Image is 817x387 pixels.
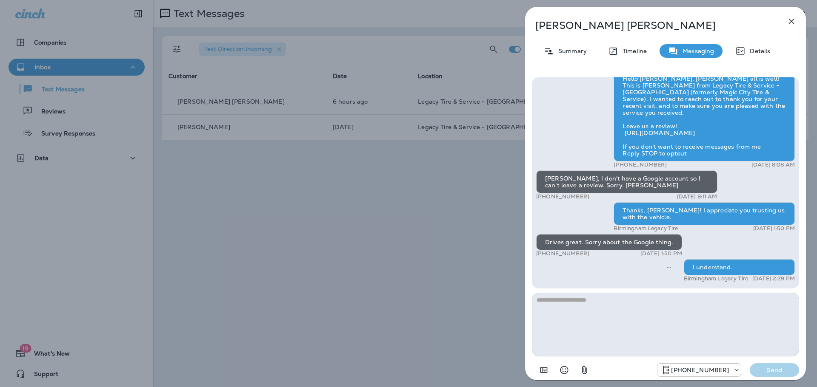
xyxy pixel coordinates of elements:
p: Messaging [678,48,714,54]
p: Birmingham Legacy Tire [684,275,748,282]
p: [DATE] 1:50 PM [753,225,795,232]
button: Select an emoji [556,362,573,379]
p: [PHONE_NUMBER] [614,161,667,168]
div: I understand. [684,259,795,275]
p: [DATE] 8:08 AM [751,161,795,168]
p: Timeline [618,48,647,54]
p: [DATE] 2:29 PM [752,275,795,282]
button: Add in a premade template [535,362,552,379]
p: [PHONE_NUMBER] [536,250,589,257]
p: Birmingham Legacy Tire [614,225,678,232]
p: [PHONE_NUMBER] [536,193,589,200]
div: Thanks, [PERSON_NAME]! I appreciate you trusting us with the vehicle. [614,202,795,225]
div: +1 (205) 606-2088 [657,365,741,375]
span: Sent [667,263,671,271]
p: Details [746,48,770,54]
p: Summary [554,48,587,54]
p: [DATE] 8:11 AM [677,193,717,200]
p: [PERSON_NAME] [PERSON_NAME] [535,20,768,31]
div: Hello [PERSON_NAME], [PERSON_NAME] all is well! This is [PERSON_NAME] from Legacy Tire & Service ... [614,71,795,161]
div: [PERSON_NAME], I don't have a Google account so I can't leave a review. Sorry. [PERSON_NAME] [536,170,717,193]
p: [PHONE_NUMBER] [671,367,729,373]
p: [DATE] 1:50 PM [640,250,682,257]
div: Drives great. Sorry about the Google thing. [536,234,682,250]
